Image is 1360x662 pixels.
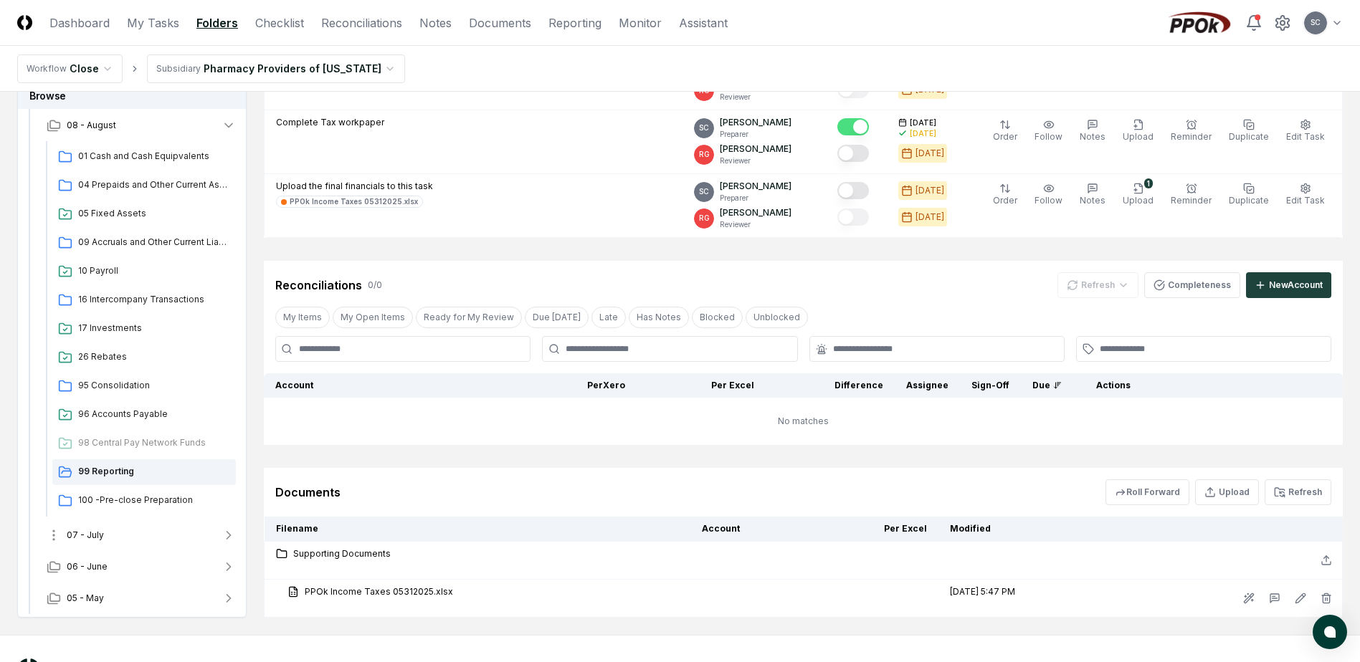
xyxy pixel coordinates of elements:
th: Filename [265,517,690,542]
a: Supporting Documents [276,547,679,560]
div: PPOk Income Taxes 05312025.xlsx [290,196,418,207]
div: Actions [1085,379,1332,392]
th: Per Excel [637,373,766,398]
a: Checklist [255,14,304,32]
th: Per Excel [809,517,938,542]
img: Logo [17,15,32,30]
div: Due [1032,379,1062,392]
div: Account [275,379,496,392]
th: Sign-Off [960,373,1021,398]
span: Notes [1080,131,1105,142]
p: [PERSON_NAME] [720,206,791,219]
button: Follow [1032,180,1065,210]
th: Difference [766,373,895,398]
p: Reviewer [720,92,791,102]
button: Follow [1032,116,1065,146]
span: Reminder [1171,131,1212,142]
a: 17 Investments [52,316,236,342]
button: Mark complete [837,118,869,135]
th: Modified [938,517,1111,542]
span: Notes [1080,195,1105,206]
button: Has Notes [629,307,689,328]
th: Assignee [895,373,960,398]
th: Account [690,517,809,542]
button: Duplicate [1226,116,1272,146]
div: 0 / 0 [368,279,382,292]
a: 96 Accounts Payable [52,402,236,428]
a: 01 Cash and Cash Equipvalents [52,144,236,170]
div: 1 [1144,178,1153,188]
span: RG [699,149,710,160]
span: 05 - May [67,592,104,605]
span: Reminder [1171,195,1212,206]
span: 99 Reporting [78,465,230,478]
span: 05 Fixed Assets [78,207,230,220]
span: 95 Consolidation [78,379,230,392]
button: 08 - August [35,110,247,141]
p: [PERSON_NAME] [720,116,791,129]
button: 05 - May [35,582,247,614]
button: NewAccount [1246,272,1331,298]
div: 08 - August [35,141,247,519]
td: [DATE] 5:47 PM [938,580,1111,618]
span: 100 -Pre-close Preparation [78,494,230,507]
span: Edit Task [1286,131,1325,142]
h3: Browse [18,82,246,109]
button: My Items [275,307,330,328]
button: Roll Forward [1105,479,1189,505]
span: Order [993,195,1017,206]
div: Reconciliations [275,277,362,294]
a: Assistant [679,14,728,32]
div: Workflow [27,62,67,75]
a: 04 Prepaids and Other Current Assets [52,173,236,198]
a: My Tasks [127,14,179,32]
p: Preparer [720,129,791,140]
button: Reminder [1168,180,1214,210]
a: 99 Reporting [52,459,236,485]
p: [PERSON_NAME] [720,180,791,193]
span: 04 Prepaids and Other Current Assets [78,178,230,191]
p: Reviewer [720,155,791,166]
a: 09 Accruals and Other Current Liabilities [52,230,236,256]
button: Upload [1120,116,1156,146]
span: Follow [1035,131,1062,142]
a: Documents [469,14,531,32]
img: PPOk logo [1165,11,1234,34]
div: Documents [275,484,341,501]
span: 08 - August [67,119,116,132]
button: SC [1303,10,1328,36]
a: 95 Consolidation [52,373,236,399]
div: Subsidiary [156,62,201,75]
div: [DATE] [916,147,944,160]
span: 17 Investments [78,322,230,335]
button: atlas-launcher [1313,615,1347,649]
button: Notes [1077,180,1108,210]
span: 06 - June [67,560,108,573]
button: Reminder [1168,116,1214,146]
a: 26 Rebates [52,345,236,370]
button: Order [990,116,1020,146]
span: RG [699,213,710,224]
div: [DATE] [916,184,944,197]
span: Follow [1035,195,1062,206]
span: [DATE] [910,117,936,128]
span: SC [699,186,709,197]
span: Upload [1123,195,1154,206]
a: 05 Fixed Assets [52,201,236,227]
button: Mark complete [837,182,869,199]
th: Per Xero [508,373,637,398]
button: Unblocked [746,307,808,328]
span: 26 Rebates [78,350,230,363]
span: Duplicate [1229,131,1269,142]
p: [PERSON_NAME] [720,143,791,155]
span: SC [1311,17,1321,28]
p: Reviewer [720,219,791,230]
a: 10 Payroll [52,259,236,284]
span: SC [699,123,709,133]
a: 98 Central Pay Network Funds [52,431,236,456]
td: No matches [264,398,1343,445]
a: Reconciliations [321,14,402,32]
button: Upload [1195,479,1259,505]
span: 01 Cash and Cash Equipvalents [78,150,230,163]
p: Preparer [720,193,791,203]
